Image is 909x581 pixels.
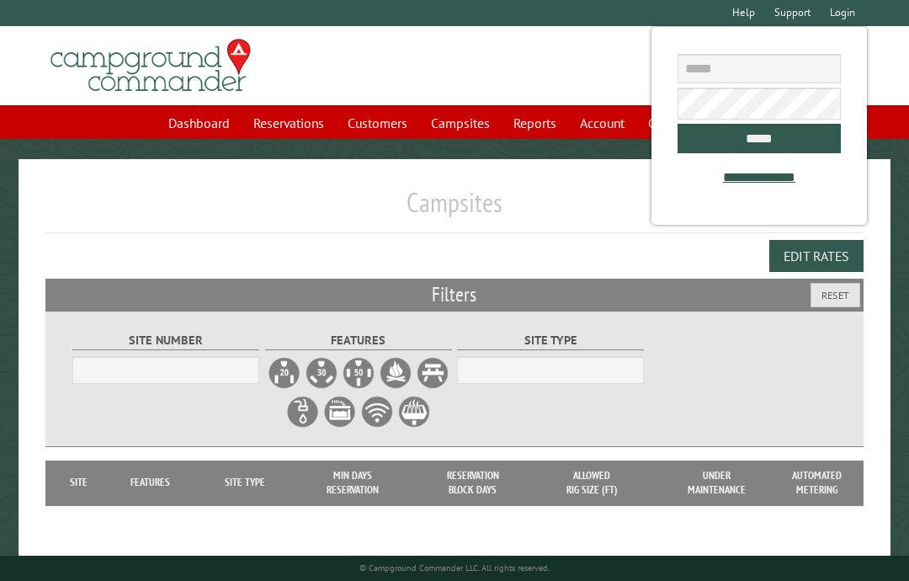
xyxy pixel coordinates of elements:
[360,395,394,429] label: WiFi Service
[811,283,860,307] button: Reset
[338,107,417,139] a: Customers
[243,107,334,139] a: Reservations
[268,356,301,390] label: 20A Electrical Hookup
[359,562,550,573] small: © Campground Commander LLC. All rights reserved.
[323,395,357,429] label: Sewer Hookup
[45,186,864,232] h1: Campsites
[45,33,256,99] img: Campground Commander
[158,107,240,139] a: Dashboard
[457,331,644,350] label: Site Type
[45,279,864,311] h2: Filters
[305,356,338,390] label: 30A Electrical Hookup
[397,395,431,429] label: Grill
[421,107,500,139] a: Campsites
[293,461,412,505] th: Min Days Reservation
[413,461,533,505] th: Reservation Block Days
[638,107,752,139] a: Communications
[197,461,293,505] th: Site Type
[651,461,784,505] th: Under Maintenance
[265,331,452,350] label: Features
[533,461,651,505] th: Allowed Rig Size (ft)
[54,461,104,505] th: Site
[286,395,320,429] label: Water Hookup
[104,461,198,505] th: Features
[72,331,259,350] label: Site Number
[416,356,449,390] label: Picnic Table
[570,107,635,139] a: Account
[379,356,412,390] label: Firepit
[342,356,375,390] label: 50A Electrical Hookup
[783,461,850,505] th: Automated metering
[503,107,566,139] a: Reports
[769,240,864,272] button: Edit Rates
